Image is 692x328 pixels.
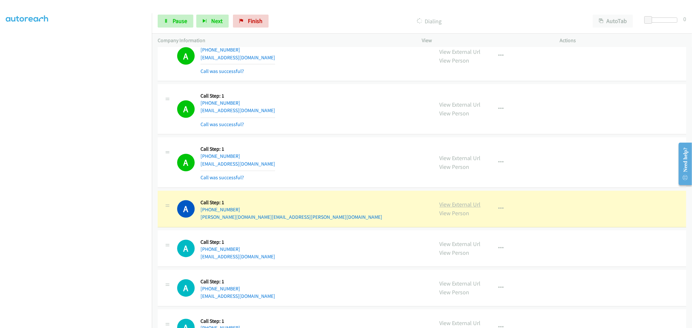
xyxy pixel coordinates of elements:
[200,122,244,128] a: Call was successful?
[683,15,686,23] div: 0
[200,286,240,292] a: [PHONE_NUMBER]
[560,37,686,44] p: Actions
[200,214,382,220] a: [PERSON_NAME][DOMAIN_NAME][EMAIL_ADDRESS][PERSON_NAME][DOMAIN_NAME]
[440,289,469,296] a: View Person
[233,15,269,28] a: Finish
[593,15,633,28] button: AutoTab
[177,240,195,257] div: The call is yet to be attempted
[440,155,481,162] a: View External Url
[200,93,275,100] h5: Call Step: 1
[177,47,195,65] h1: A
[440,48,481,55] a: View External Url
[440,101,481,109] a: View External Url
[173,17,187,25] span: Pause
[200,47,240,53] a: [PHONE_NUMBER]
[277,17,581,26] p: Dialing
[200,153,240,159] a: [PHONE_NUMBER]
[200,254,275,260] a: [EMAIL_ADDRESS][DOMAIN_NAME]
[200,161,275,167] a: [EMAIL_ADDRESS][DOMAIN_NAME]
[200,68,244,74] a: Call was successful?
[440,57,469,64] a: View Person
[211,17,223,25] span: Next
[200,207,240,213] a: [PHONE_NUMBER]
[177,279,195,297] h1: A
[200,146,275,153] h5: Call Step: 1
[200,200,382,206] h5: Call Step: 1
[440,163,469,171] a: View Person
[440,320,481,327] a: View External Url
[440,240,481,248] a: View External Url
[422,37,548,44] p: View
[248,17,262,25] span: Finish
[177,279,195,297] div: The call is yet to be attempted
[177,100,195,118] h1: A
[200,175,244,181] a: Call was successful?
[200,246,240,252] a: [PHONE_NUMBER]
[158,37,410,44] p: Company Information
[200,239,275,246] h5: Call Step: 1
[158,15,193,28] a: Pause
[440,210,469,217] a: View Person
[440,110,469,117] a: View Person
[440,280,481,287] a: View External Url
[200,279,275,285] h5: Call Step: 1
[648,18,677,23] div: Delay between calls (in seconds)
[200,100,240,106] a: [PHONE_NUMBER]
[200,108,275,114] a: [EMAIL_ADDRESS][DOMAIN_NAME]
[177,154,195,171] h1: A
[674,138,692,190] iframe: Resource Center
[6,19,152,327] iframe: To enrich screen reader interactions, please activate Accessibility in Grammarly extension settings
[177,200,195,218] h1: A
[196,15,229,28] button: Next
[440,249,469,257] a: View Person
[200,318,275,325] h5: Call Step: 1
[177,240,195,257] h1: A
[440,201,481,208] a: View External Url
[200,293,275,299] a: [EMAIL_ADDRESS][DOMAIN_NAME]
[200,54,275,61] a: [EMAIL_ADDRESS][DOMAIN_NAME]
